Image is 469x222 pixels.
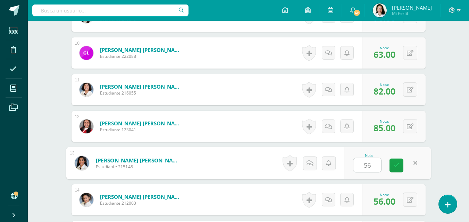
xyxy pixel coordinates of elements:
[100,83,183,90] a: [PERSON_NAME] [PERSON_NAME]
[100,193,183,200] a: [PERSON_NAME] [PERSON_NAME]
[79,193,93,207] img: 0b82c3e5782faf087cffa54e13571008.png
[95,164,181,170] span: Estudiante 215148
[373,3,387,17] img: ca27ee99a5e383e10a9848c724bb2d7d.png
[392,4,432,11] span: [PERSON_NAME]
[374,45,395,50] div: Nota:
[100,53,183,59] span: Estudiante 222088
[374,195,395,207] span: 56.00
[353,9,361,17] span: 46
[374,122,395,134] span: 85.00
[374,85,395,97] span: 82.00
[100,46,183,53] a: [PERSON_NAME] [PERSON_NAME]
[79,119,93,133] img: 7b09fdba19c7470345e45b92c2330e74.png
[75,156,89,170] img: df6ff0f90bea281de1161f68896d3564.png
[79,83,93,97] img: 89044f76953a9ddee6b3afb95f486ac0.png
[353,158,381,172] input: 0-100.0
[79,46,93,60] img: 4324475894aadbaadb25e5306bdeeaef.png
[32,5,189,16] input: Busca un usuario...
[392,10,432,16] span: Mi Perfil
[95,157,181,164] a: [PERSON_NAME] [PERSON_NAME]
[100,200,183,206] span: Estudiante 212003
[353,154,385,158] div: Nota
[374,48,395,60] span: 63.00
[100,90,183,96] span: Estudiante 216055
[374,119,395,124] div: Nota:
[374,82,395,87] div: Nota:
[100,120,183,127] a: [PERSON_NAME] [PERSON_NAME]
[374,192,395,197] div: Nota:
[100,127,183,133] span: Estudiante 123041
